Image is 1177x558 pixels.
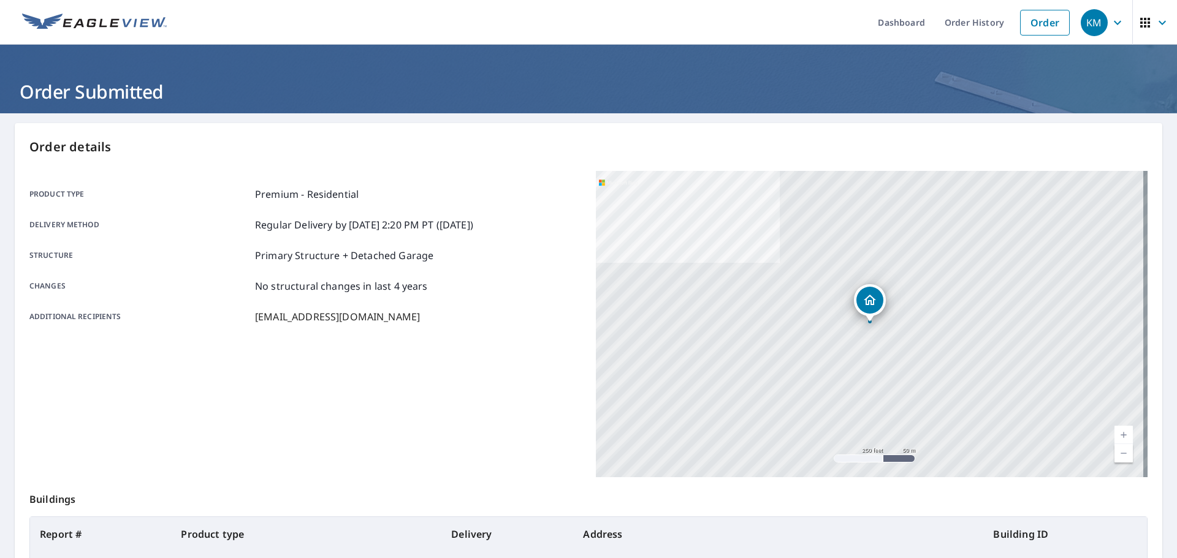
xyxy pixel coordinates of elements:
[255,279,428,293] p: No structural changes in last 4 years
[1114,426,1133,444] a: Current Level 17, Zoom In
[29,138,1148,156] p: Order details
[573,517,983,551] th: Address
[15,79,1162,104] h1: Order Submitted
[171,517,441,551] th: Product type
[1020,10,1070,36] a: Order
[255,217,473,232] p: Regular Delivery by [DATE] 2:20 PM PT ([DATE])
[255,309,420,324] p: [EMAIL_ADDRESS][DOMAIN_NAME]
[854,284,886,322] div: Dropped pin, building 1, Residential property, 2813 Pickering Rd Greensboro, NC 27407
[983,517,1147,551] th: Building ID
[30,517,171,551] th: Report #
[29,279,250,293] p: Changes
[22,13,167,32] img: EV Logo
[441,517,573,551] th: Delivery
[29,477,1148,516] p: Buildings
[1114,444,1133,462] a: Current Level 17, Zoom Out
[255,187,359,202] p: Premium - Residential
[1081,9,1108,36] div: KM
[255,248,433,263] p: Primary Structure + Detached Garage
[29,217,250,232] p: Delivery method
[29,248,250,263] p: Structure
[29,187,250,202] p: Product type
[29,309,250,324] p: Additional recipients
